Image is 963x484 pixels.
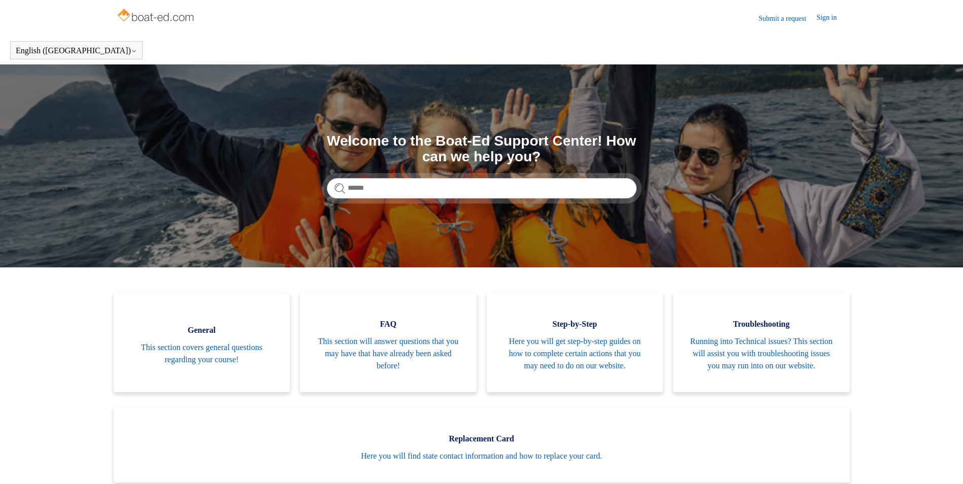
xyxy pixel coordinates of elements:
a: FAQ This section will answer questions that you may have that have already been asked before! [300,293,477,392]
span: Replacement Card [129,433,835,445]
span: This section covers general questions regarding your course! [129,341,275,366]
span: Here you will find state contact information and how to replace your card. [129,450,835,462]
a: Troubleshooting Running into Technical issues? This section will assist you with troubleshooting ... [673,293,850,392]
span: General [129,324,275,336]
img: Boat-Ed Help Center home page [116,6,197,26]
span: This section will answer questions that you may have that have already been asked before! [315,335,461,372]
a: General This section covers general questions regarding your course! [114,293,290,392]
a: Submit a request [758,13,816,24]
a: Step-by-Step Here you will get step-by-step guides on how to complete certain actions that you ma... [487,293,663,392]
div: Live chat [929,450,955,476]
span: Running into Technical issues? This section will assist you with troubleshooting issues you may r... [688,335,835,372]
span: FAQ [315,318,461,330]
button: English ([GEOGRAPHIC_DATA]) [16,46,137,55]
a: Replacement Card Here you will find state contact information and how to replace your card. [114,407,850,482]
h1: Welcome to the Boat-Ed Support Center! How can we help you? [327,133,637,165]
a: Sign in [816,12,847,24]
span: Troubleshooting [688,318,835,330]
input: Search [327,178,637,198]
span: Step-by-Step [502,318,648,330]
span: Here you will get step-by-step guides on how to complete certain actions that you may need to do ... [502,335,648,372]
